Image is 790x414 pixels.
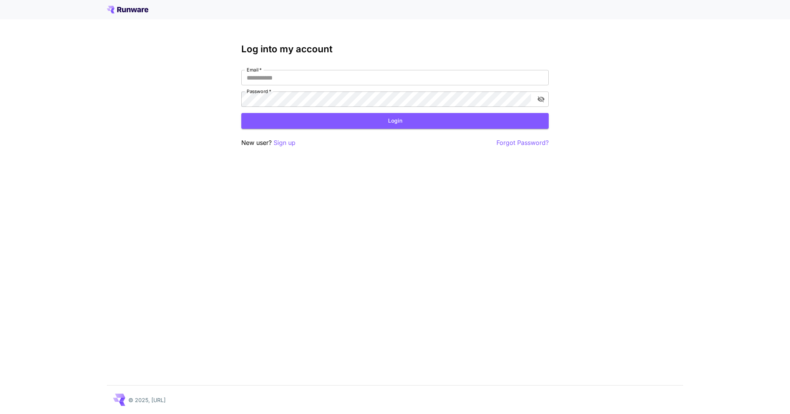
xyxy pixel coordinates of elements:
[274,138,295,148] button: Sign up
[534,92,548,106] button: toggle password visibility
[241,138,295,148] p: New user?
[496,138,549,148] button: Forgot Password?
[241,113,549,129] button: Login
[247,88,271,95] label: Password
[128,396,166,404] p: © 2025, [URL]
[247,67,262,73] label: Email
[241,44,549,55] h3: Log into my account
